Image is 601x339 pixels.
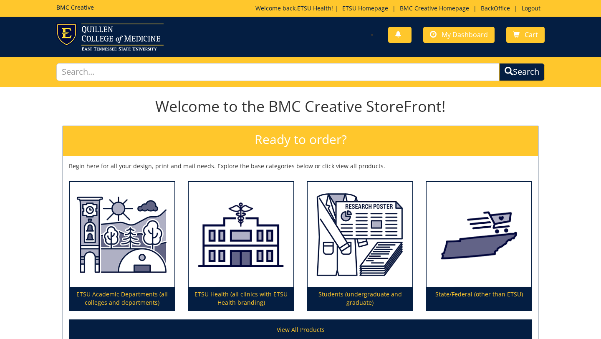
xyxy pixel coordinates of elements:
[427,182,531,311] a: State/Federal (other than ETSU)
[297,4,331,12] a: ETSU Health
[427,287,531,310] p: State/Federal (other than ETSU)
[70,182,174,311] a: ETSU Academic Departments (all colleges and departments)
[189,182,293,287] img: ETSU Health (all clinics with ETSU Health branding)
[338,4,392,12] a: ETSU Homepage
[525,30,538,39] span: Cart
[255,4,545,13] p: Welcome back, ! | | | |
[70,182,174,287] img: ETSU Academic Departments (all colleges and departments)
[69,162,532,170] p: Begin here for all your design, print and mail needs. Explore the base categories below or click ...
[56,23,164,51] img: ETSU logo
[499,63,545,81] button: Search
[423,27,495,43] a: My Dashboard
[308,287,412,310] p: Students (undergraduate and graduate)
[518,4,545,12] a: Logout
[56,4,94,10] h5: BMC Creative
[442,30,488,39] span: My Dashboard
[396,4,473,12] a: BMC Creative Homepage
[189,287,293,310] p: ETSU Health (all clinics with ETSU Health branding)
[308,182,412,287] img: Students (undergraduate and graduate)
[63,126,538,156] h2: Ready to order?
[427,182,531,287] img: State/Federal (other than ETSU)
[189,182,293,311] a: ETSU Health (all clinics with ETSU Health branding)
[63,98,538,115] h1: Welcome to the BMC Creative StoreFront!
[506,27,545,43] a: Cart
[477,4,514,12] a: BackOffice
[308,182,412,311] a: Students (undergraduate and graduate)
[70,287,174,310] p: ETSU Academic Departments (all colleges and departments)
[56,63,500,81] input: Search...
